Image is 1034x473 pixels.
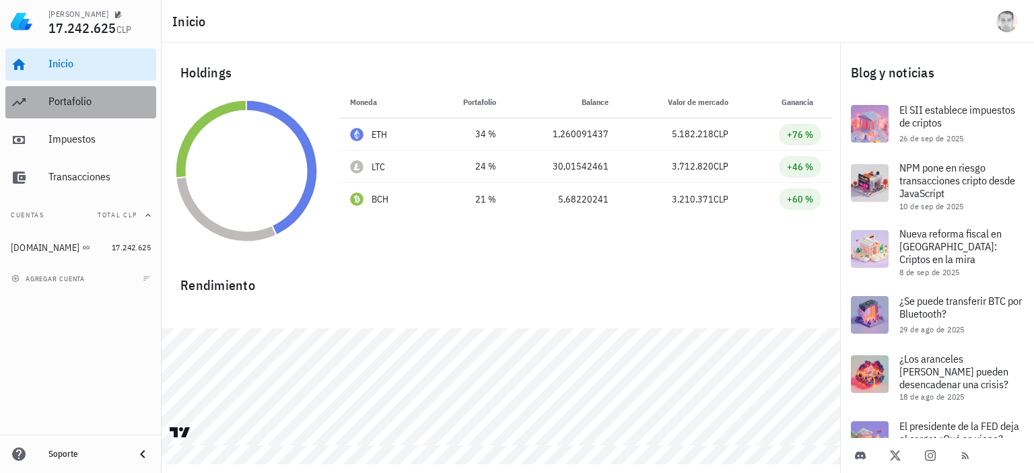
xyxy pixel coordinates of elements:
[372,192,389,206] div: BCH
[350,192,364,206] div: BCH-icon
[438,127,496,141] div: 34 %
[840,51,1034,94] div: Blog y noticias
[11,11,32,32] img: LedgiFi
[518,159,609,174] div: 30,01542461
[840,219,1034,285] a: Nueva reforma fiscal en [GEOGRAPHIC_DATA]: Criptos en la mira 8 de sep de 2025
[438,192,496,207] div: 21 %
[840,285,1034,344] a: ¿Se puede transferir BTC por Bluetooth? 29 de ago de 2025
[899,201,964,211] span: 10 de sep de 2025
[518,127,609,141] div: 1,260091437
[787,128,813,141] div: +76 %
[782,97,821,107] span: Ganancia
[48,133,151,145] div: Impuestos
[5,231,156,264] a: [DOMAIN_NAME] 17.242.625
[787,192,813,206] div: +60 %
[840,153,1034,219] a: NPM pone en riesgo transacciones cripto desde JavaScript 10 de sep de 2025
[98,211,137,219] span: Total CLP
[372,160,386,174] div: LTC
[5,161,156,194] a: Transacciones
[714,160,728,172] span: CLP
[116,24,132,36] span: CLP
[48,9,108,20] div: [PERSON_NAME]
[48,170,151,183] div: Transacciones
[840,344,1034,410] a: ¿Los aranceles [PERSON_NAME] pueden desencadenar una crisis? 18 de ago de 2025
[899,103,1015,129] span: El SII establece impuestos de criptos
[619,86,739,118] th: Valor de mercado
[518,192,609,207] div: 5,68220241
[899,294,1022,320] span: ¿Se puede transferir BTC por Bluetooth?
[172,11,211,32] h1: Inicio
[11,242,79,254] div: [DOMAIN_NAME]
[714,128,728,140] span: CLP
[170,51,832,94] div: Holdings
[112,242,151,252] span: 17.242.625
[840,94,1034,153] a: El SII establece impuestos de criptos 26 de sep de 2025
[350,128,364,141] div: ETH-icon
[5,124,156,156] a: Impuestos
[899,392,965,402] span: 18 de ago de 2025
[170,264,832,296] div: Rendimiento
[350,160,364,174] div: LTC-icon
[14,275,85,283] span: agregar cuenta
[840,410,1034,470] a: El presidente de la FED deja el cargo: ¿Qué se viene?
[787,160,813,174] div: +46 %
[168,426,192,439] a: Charting by TradingView
[5,86,156,118] a: Portafolio
[8,272,91,285] button: agregar cuenta
[714,193,728,205] span: CLP
[672,193,714,205] span: 3.210.371
[339,86,427,118] th: Moneda
[899,419,1019,445] span: El presidente de la FED deja el cargo: ¿Qué se viene?
[48,19,116,37] span: 17.242.625
[672,128,714,140] span: 5.182.218
[427,86,507,118] th: Portafolio
[5,199,156,231] button: CuentasTotal CLP
[899,324,965,334] span: 29 de ago de 2025
[996,11,1018,32] div: avatar
[899,352,1008,391] span: ¿Los aranceles [PERSON_NAME] pueden desencadenar una crisis?
[438,159,496,174] div: 24 %
[899,161,1015,200] span: NPM pone en riesgo transacciones cripto desde JavaScript
[5,48,156,81] a: Inicio
[372,128,388,141] div: ETH
[899,133,964,143] span: 26 de sep de 2025
[48,449,124,460] div: Soporte
[672,160,714,172] span: 3.712.820
[48,95,151,108] div: Portafolio
[899,227,1002,266] span: Nueva reforma fiscal en [GEOGRAPHIC_DATA]: Criptos en la mira
[48,57,151,70] div: Inicio
[507,86,619,118] th: Balance
[899,267,959,277] span: 8 de sep de 2025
